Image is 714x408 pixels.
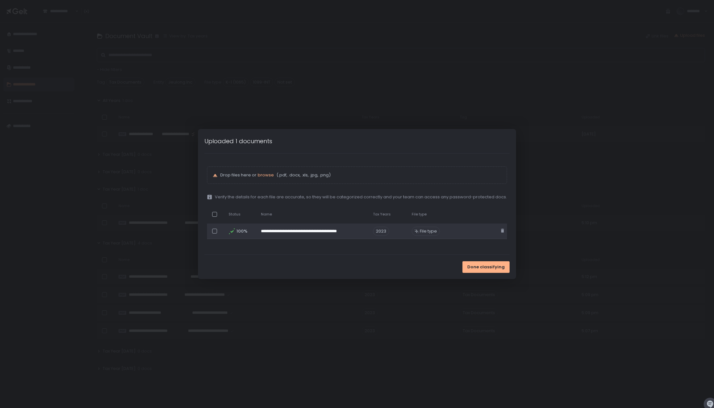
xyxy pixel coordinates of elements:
[261,212,272,217] span: Name
[448,212,466,217] span: Password
[373,227,389,236] span: 2023
[420,228,437,234] span: File type
[229,212,241,217] span: Status
[462,261,510,273] button: Done classifying
[215,194,507,200] span: Verify the details for each file are accurate, so they will be categorized correctly and your tea...
[275,172,331,178] span: (.pdf, .docx, .xls, .jpg, .png)
[467,264,505,270] span: Done classifying
[220,172,502,178] p: Drop files here or
[373,212,391,217] span: Tax Years
[236,228,247,234] span: 100%
[204,137,272,145] h1: Uploaded 1 documents
[412,212,427,217] span: File type
[258,172,274,178] button: browse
